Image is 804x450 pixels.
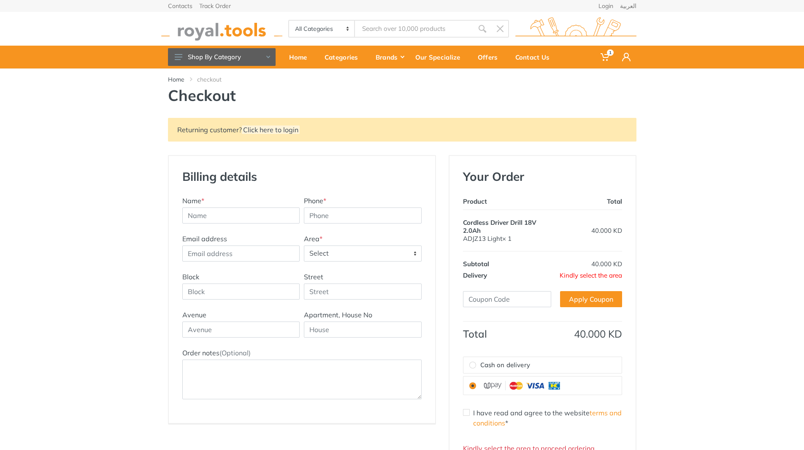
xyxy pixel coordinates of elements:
[463,270,560,281] th: Delivery
[463,251,560,270] th: Subtotal
[560,271,622,279] span: Kindly select the area
[515,17,636,41] img: royal.tools Logo
[283,48,319,66] div: Home
[472,48,509,66] div: Offers
[168,75,636,84] nav: breadcrumb
[197,75,234,84] li: checkout
[319,48,370,66] div: Categories
[182,196,204,206] label: Name
[560,196,622,210] th: Total
[182,245,300,262] input: Email address
[620,3,636,9] a: العربية
[304,310,372,320] label: Apartment, House No
[182,348,251,358] label: Order notes
[463,218,536,235] span: Cordless Driver Drill 18V 2.0Ah
[480,380,565,391] img: upay.png
[560,291,622,307] a: Apply Coupon
[574,327,622,340] span: 40.000 KD
[409,46,472,68] a: Our Specialize
[283,46,319,68] a: Home
[182,207,300,224] input: Name
[168,48,276,66] button: Shop By Category
[168,3,192,9] a: Contacts
[199,3,231,9] a: Track Order
[607,49,614,56] span: 1
[289,21,355,37] select: Category
[509,46,561,68] a: Contact Us
[304,196,326,206] label: Phone
[560,226,622,235] div: 40.000 KD
[304,284,422,300] input: Street
[304,245,422,262] span: Select
[168,118,636,142] div: Returning customer?
[304,322,422,338] input: House
[595,46,616,68] a: 1
[182,284,300,300] input: Block
[168,86,636,104] h1: Checkout
[598,3,613,9] a: Login
[182,322,300,338] input: Avenue
[168,75,184,84] a: Home
[409,48,472,66] div: Our Specialize
[509,48,561,66] div: Contact Us
[304,207,422,224] input: Phone
[219,349,251,357] span: (Optional)
[182,272,199,282] label: Block
[370,48,409,66] div: Brands
[463,321,560,340] th: Total
[304,272,323,282] label: Street
[463,210,560,251] td: ADJZ13 Light× 1
[182,310,206,320] label: Avenue
[304,234,322,244] label: Area
[161,17,282,41] img: royal.tools Logo
[463,291,551,307] input: Coupon Code
[463,169,622,184] h3: Your Order
[355,20,473,38] input: Site search
[560,251,622,270] td: 40.000 KD
[242,125,300,134] a: Click here to login
[182,234,227,244] label: Email address
[472,46,509,68] a: Offers
[319,46,370,68] a: Categories
[463,196,560,210] th: Product
[304,246,421,261] span: Select
[480,360,530,370] span: Cash on delivery
[473,408,622,428] label: I have read and agree to the website *
[180,169,302,184] h3: Billing details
